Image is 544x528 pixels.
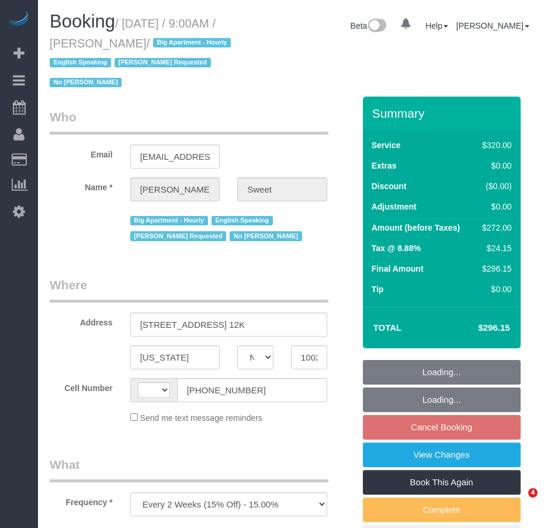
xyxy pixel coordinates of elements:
[477,263,511,275] div: $296.15
[130,231,227,241] span: [PERSON_NAME] Requested
[367,19,386,34] img: New interface
[50,58,111,67] span: English Speaking
[41,145,122,160] label: Email
[372,139,401,151] label: Service
[130,345,220,369] input: City
[443,323,510,333] h4: $296.15
[130,177,220,201] input: First Name
[372,160,397,172] label: Extras
[363,470,521,495] a: Book This Again
[477,201,511,212] div: $0.00
[477,139,511,151] div: $320.00
[50,11,115,32] span: Booking
[372,180,407,192] label: Discount
[115,58,211,67] span: [PERSON_NAME] Requested
[372,242,421,254] label: Tax @ 8.88%
[153,38,231,47] span: Big Apartment - Hourly
[50,37,234,90] span: /
[7,12,30,28] img: Automaid Logo
[50,108,328,135] legend: Who
[504,488,532,516] iframe: Intercom live chat
[212,216,273,225] span: English Speaking
[363,443,521,467] a: View Changes
[477,242,511,254] div: $24.15
[50,17,234,90] small: / [DATE] / 9:00AM / [PERSON_NAME]
[177,378,327,402] input: Cell Number
[477,180,511,192] div: ($0.00)
[50,78,122,87] span: No [PERSON_NAME]
[372,222,460,234] label: Amount (before Taxes)
[477,283,511,295] div: $0.00
[372,201,417,212] label: Adjustment
[130,145,220,169] input: Email
[230,231,302,241] span: No [PERSON_NAME]
[372,283,384,295] label: Tip
[237,177,327,201] input: Last Name
[41,492,122,508] label: Frequency *
[477,160,511,172] div: $0.00
[291,345,327,369] input: Zip Code
[456,21,529,30] a: [PERSON_NAME]
[130,216,208,225] span: Big Apartment - Hourly
[41,313,122,328] label: Address
[41,177,122,193] label: Name *
[373,323,402,332] strong: Total
[140,413,262,423] span: Send me text message reminders
[372,263,424,275] label: Final Amount
[528,488,538,498] span: 4
[477,222,511,234] div: $272.00
[50,276,328,303] legend: Where
[50,456,328,482] legend: What
[41,378,122,394] label: Cell Number
[351,21,387,30] a: Beta
[372,107,515,120] h3: Summary
[425,21,448,30] a: Help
